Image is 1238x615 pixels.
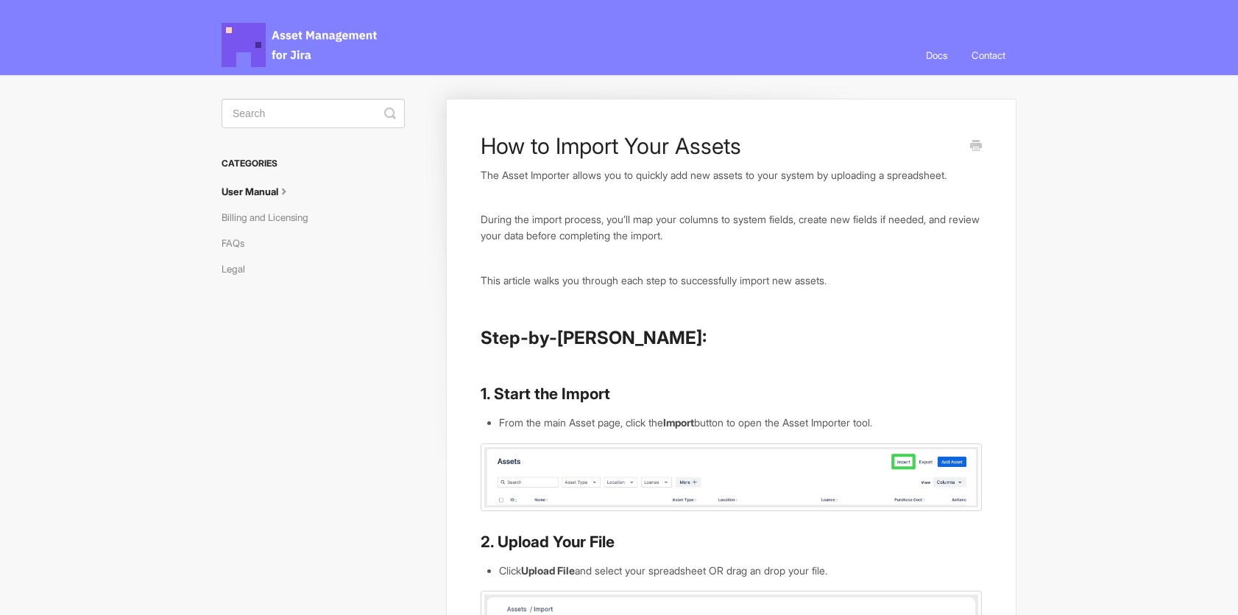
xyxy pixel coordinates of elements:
p: The Asset Importer allows you to quickly add new assets to your system by uploading a spreadsheet. [481,167,982,183]
a: Print this Article [970,138,982,155]
a: User Manual [222,180,303,203]
a: FAQs [222,231,255,255]
strong: Upload File [521,564,575,577]
img: file-QvZ9KPEGLA.jpg [481,443,982,512]
li: Click and select your spreadsheet OR drag an drop your file. [499,563,982,579]
span: Asset Management for Jira Docs [222,23,379,67]
h3: 1. Start the Import [481,384,982,404]
a: Docs [915,35,958,75]
h1: How to Import Your Assets [481,133,960,159]
p: During the import process, you’ll map your columns to system fields, create new fields if needed,... [481,211,982,243]
li: From the main Asset page, click the button to open the Asset Importer tool. [499,415,982,431]
h2: Step-by-[PERSON_NAME]: [481,326,982,350]
h3: 2. Upload Your File [481,532,982,552]
a: Contact [961,35,1016,75]
a: Legal [222,257,256,281]
strong: Import [663,416,694,429]
a: Billing and Licensing [222,205,319,229]
h3: Categories [222,150,405,177]
input: Search [222,99,405,128]
p: This article walks you through each step to successfully import new assets. [481,273,982,289]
